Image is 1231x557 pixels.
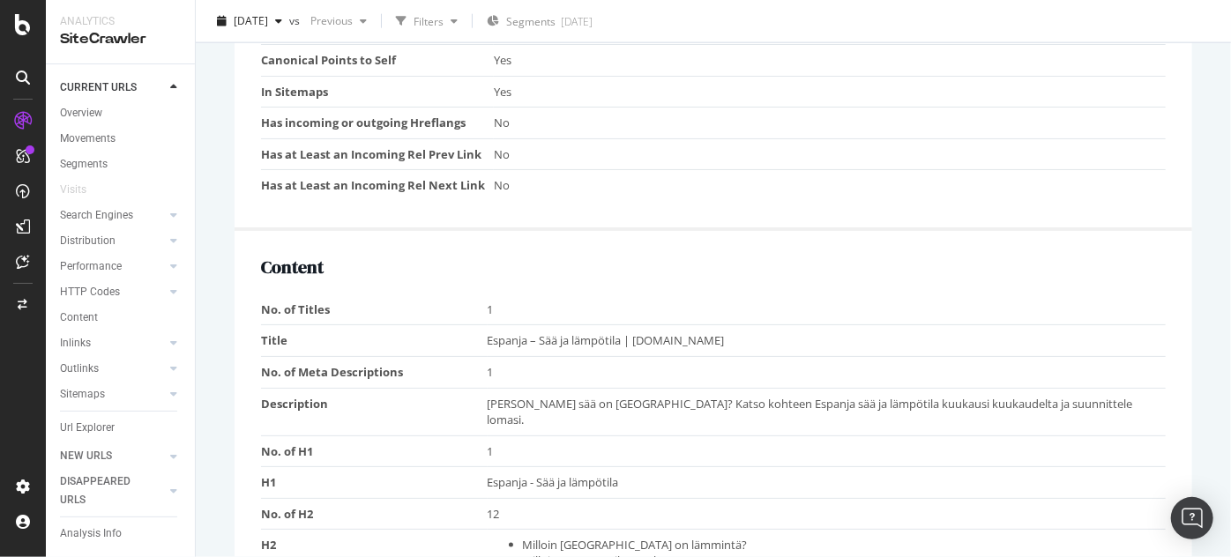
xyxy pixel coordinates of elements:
li: Milloin [GEOGRAPHIC_DATA] on lämmintä? [523,537,1158,553]
a: Segments [60,155,183,174]
div: Open Intercom Messenger [1171,497,1213,539]
button: Filters [389,7,465,35]
td: No. of Meta Descriptions [261,356,488,388]
div: Content [60,308,98,327]
div: CURRENT URLS [60,78,137,97]
a: Performance [60,257,165,276]
td: 1 [488,435,1167,467]
div: Inlinks [60,334,91,353]
div: Movements [60,130,116,148]
td: 1 [488,294,1167,325]
td: Has at Least an Incoming Rel Next Link [261,170,494,201]
div: DISAPPEARED URLS [60,472,149,509]
span: 2025 Sep. 11th [234,13,268,28]
td: No [494,170,1166,201]
a: NEW URLS [60,447,165,465]
div: Filters [414,13,444,28]
a: CURRENT URLS [60,78,165,97]
div: Url Explorer [60,419,115,437]
td: Has at Least an Incoming Rel Prev Link [261,138,494,170]
a: DISAPPEARED URLS [60,472,165,509]
div: [DATE] [561,14,593,29]
td: Yes [494,76,1166,108]
a: Distribution [60,232,165,250]
div: Performance [60,257,122,276]
td: No. of H1 [261,435,488,467]
div: Yes [494,52,1157,69]
td: No [494,108,1166,139]
td: In Sitemaps [261,76,494,108]
a: Outlinks [60,360,165,378]
div: Distribution [60,232,116,250]
div: Visits [60,181,86,199]
div: Outlinks [60,360,99,378]
div: Analysis Info [60,524,122,543]
h2: Content [261,257,1166,277]
a: Movements [60,130,183,148]
div: NEW URLS [60,447,112,465]
a: Overview [60,104,183,123]
td: No. of Titles [261,294,488,325]
a: Visits [60,181,104,199]
a: Inlinks [60,334,165,353]
button: [DATE] [210,7,289,35]
td: Title [261,325,488,357]
button: Previous [303,7,374,35]
td: No [494,138,1166,170]
a: Sitemaps [60,385,165,404]
a: HTTP Codes [60,283,165,301]
div: Search Engines [60,206,133,225]
a: Url Explorer [60,419,183,437]
td: H1 [261,467,488,499]
div: SiteCrawler [60,29,181,49]
a: Search Engines [60,206,165,225]
a: Content [60,308,183,327]
td: 1 [488,356,1167,388]
span: Previous [303,13,353,28]
button: Segments[DATE] [480,7,600,35]
td: 12 [488,498,1167,530]
span: Espanja – Sää ja lämpötila | [DOMAIN_NAME] [488,332,725,348]
div: Segments [60,155,108,174]
td: Description [261,388,488,435]
td: No. of H2 [261,498,488,530]
span: [PERSON_NAME] sää on [GEOGRAPHIC_DATA]? Katso kohteen Espanja sää ja lämpötila kuukausi kuukaudel... [488,396,1133,428]
div: Sitemaps [60,385,105,404]
span: Espanja - Sää ja lämpötila [488,474,619,490]
div: Overview [60,104,102,123]
div: Analytics [60,14,181,29]
td: Canonical Points to Self [261,45,494,77]
span: vs [289,13,303,28]
span: Segments [506,14,556,29]
td: Has incoming or outgoing Hreflangs [261,108,494,139]
div: HTTP Codes [60,283,120,301]
a: Analysis Info [60,524,183,543]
